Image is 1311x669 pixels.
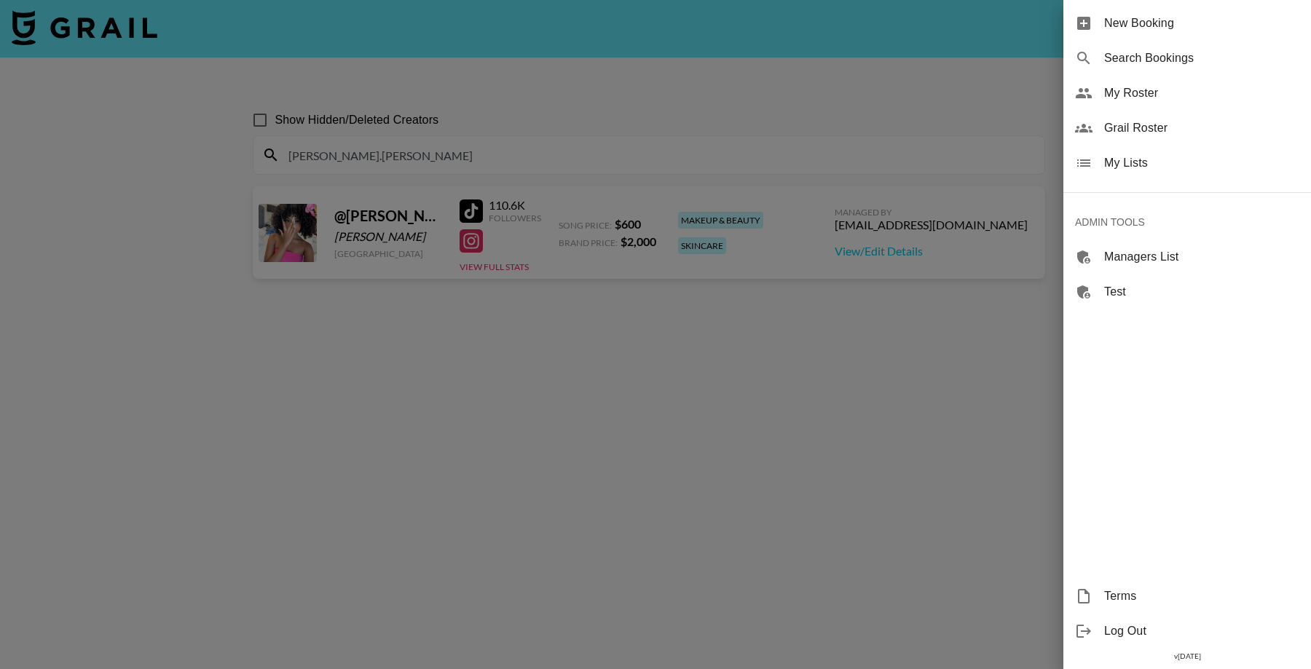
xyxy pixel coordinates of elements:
div: My Roster [1063,76,1311,111]
span: My Roster [1104,84,1299,102]
span: New Booking [1104,15,1299,32]
div: ADMIN TOOLS [1063,205,1311,240]
div: Test [1063,274,1311,309]
span: My Lists [1104,154,1299,172]
span: Test [1104,283,1299,301]
div: Grail Roster [1063,111,1311,146]
div: Managers List [1063,240,1311,274]
span: Managers List [1104,248,1299,266]
div: v [DATE] [1063,649,1311,664]
span: Search Bookings [1104,50,1299,67]
span: Log Out [1104,622,1299,640]
div: New Booking [1063,6,1311,41]
div: Log Out [1063,614,1311,649]
span: Grail Roster [1104,119,1299,137]
div: Terms [1063,579,1311,614]
div: Search Bookings [1063,41,1311,76]
span: Terms [1104,587,1299,605]
div: My Lists [1063,146,1311,181]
